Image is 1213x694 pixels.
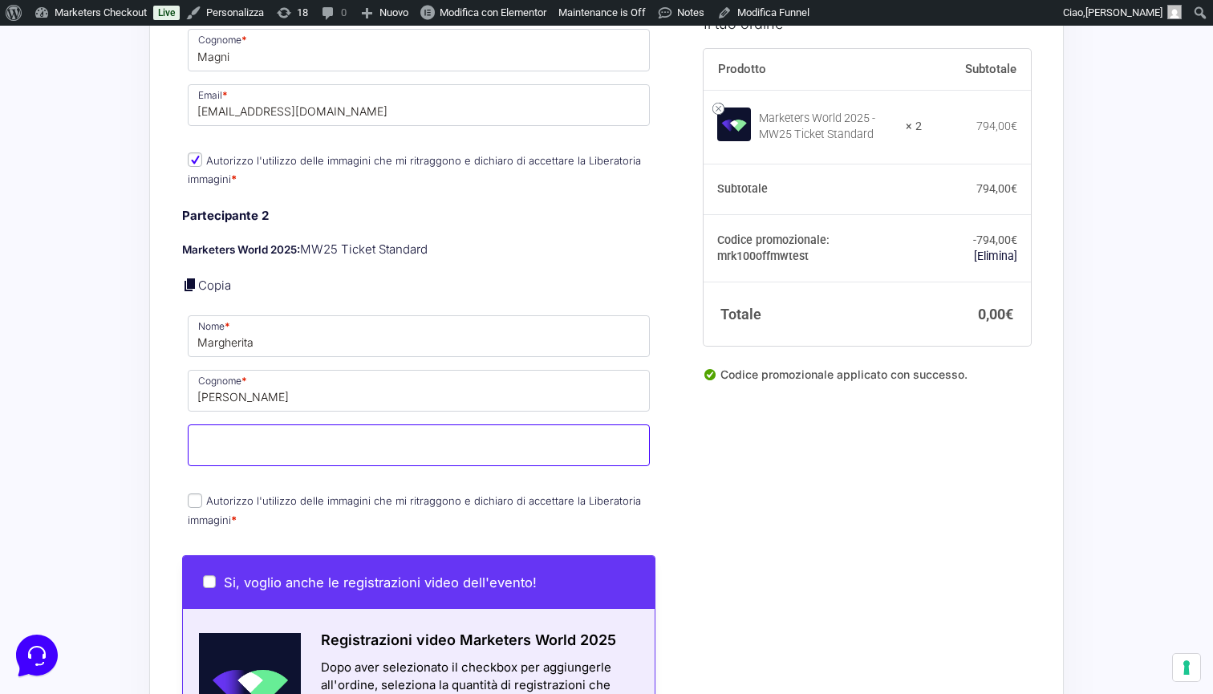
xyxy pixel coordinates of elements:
th: Codice promozionale: mrk100offmwtest [704,214,922,282]
span: 794,00 [976,233,1017,246]
span: Trova una risposta [26,199,125,212]
th: Subtotale [704,164,922,215]
h4: Partecipante 2 [182,207,655,225]
img: dark [26,90,58,122]
th: Subtotale [922,48,1031,90]
input: Cerca un articolo... [36,233,262,250]
img: Marketers World 2025 - MW25 Ticket Standard [717,107,751,140]
input: Si, voglio anche le registrazioni video dell'evento! [203,575,216,588]
p: MW25 Ticket Standard [182,241,655,259]
bdi: 794,00 [976,120,1017,132]
span: Inizia una conversazione [104,144,237,157]
img: dark [51,90,83,122]
th: Prodotto [704,48,922,90]
bdi: 0,00 [978,305,1013,322]
p: Messaggi [139,538,182,552]
a: Rimuovi il codice promozionale mrk100offmwtest [974,249,1017,262]
td: - [922,214,1031,282]
iframe: Customerly Messenger Launcher [13,631,61,680]
span: Le tue conversazioni [26,64,136,77]
input: Autorizzo l'utilizzo delle immagini che mi ritraggono e dichiaro di accettare la Liberatoria imma... [188,152,202,167]
span: Registrazioni video Marketers World 2025 [321,631,616,648]
button: Messaggi [112,515,210,552]
span: € [1011,181,1017,194]
label: Autorizzo l'utilizzo delle immagini che mi ritraggono e dichiaro di accettare la Liberatoria imma... [188,154,641,185]
strong: × 2 [906,119,922,135]
th: Totale [704,282,922,346]
span: Si, voglio anche le registrazioni video dell'evento! [224,574,537,591]
button: Aiuto [209,515,308,552]
p: Aiuto [247,538,270,552]
label: Autorizzo l'utilizzo delle immagini che mi ritraggono e dichiaro di accettare la Liberatoria imma... [188,494,641,526]
button: Inizia una conversazione [26,135,295,167]
h2: Ciao da Marketers 👋 [13,13,270,39]
span: Modifica con Elementor [440,6,546,18]
strong: Marketers World 2025: [182,243,300,256]
a: Copia [198,278,231,293]
a: Copia i dettagli dell'acquirente [182,277,198,293]
div: Codice promozionale applicato con successo. [704,366,1031,396]
span: [PERSON_NAME] [1085,6,1162,18]
input: Autorizzo l'utilizzo delle immagini che mi ritraggono e dichiaro di accettare la Liberatoria imma... [188,493,202,508]
span: € [1011,120,1017,132]
button: Le tue preferenze relative al consenso per le tecnologie di tracciamento [1173,654,1200,681]
a: Live [153,6,180,20]
bdi: 794,00 [976,181,1017,194]
img: dark [77,90,109,122]
div: Marketers World 2025 - MW25 Ticket Standard [759,111,895,143]
span: € [1005,305,1013,322]
p: Home [48,538,75,552]
span: € [1011,233,1017,246]
button: Home [13,515,112,552]
a: Apri Centro Assistenza [171,199,295,212]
